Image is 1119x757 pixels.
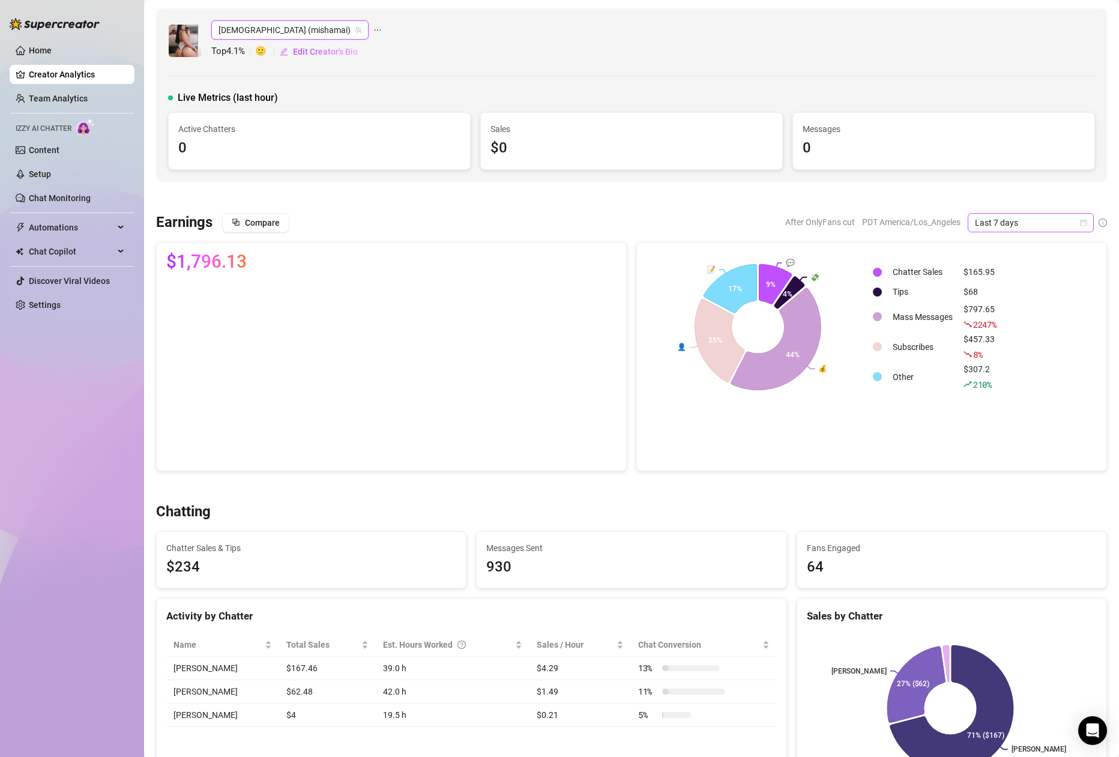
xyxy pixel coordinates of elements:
[178,122,460,136] span: Active Chatters
[786,258,795,267] text: 💬
[173,638,262,651] span: Name
[638,685,657,698] span: 11 %
[529,704,631,727] td: $0.21
[537,638,614,651] span: Sales / Hour
[29,276,110,286] a: Discover Viral Videos
[529,633,631,657] th: Sales / Hour
[16,247,23,256] img: Chat Copilot
[819,364,828,373] text: 💰
[166,633,279,657] th: Name
[166,252,247,271] span: $1,796.13
[486,556,776,579] div: 930
[29,46,52,55] a: Home
[178,91,278,105] span: Live Metrics (last hour)
[16,223,25,232] span: thunderbolt
[888,283,958,301] td: Tips
[166,556,456,579] span: $234
[888,303,958,331] td: Mass Messages
[964,350,972,358] span: fall
[219,21,361,39] span: Mishamai (mishamai)
[811,272,820,281] text: 💸
[29,242,114,261] span: Chat Copilot
[279,680,376,704] td: $62.48
[807,541,1097,555] span: Fans Engaged
[29,218,114,237] span: Automations
[803,122,1085,136] span: Messages
[166,657,279,680] td: [PERSON_NAME]
[293,47,358,56] span: Edit Creator's Bio
[803,137,1085,160] div: 0
[166,680,279,704] td: [PERSON_NAME]
[29,145,59,155] a: Content
[279,704,376,727] td: $4
[973,379,992,390] span: 210 %
[29,94,88,103] a: Team Analytics
[964,303,997,331] div: $797.65
[631,633,777,657] th: Chat Conversion
[638,638,760,651] span: Chat Conversion
[831,667,887,675] text: [PERSON_NAME]
[156,213,213,232] h3: Earnings
[1011,746,1066,754] text: [PERSON_NAME]
[964,285,997,298] div: $68
[376,680,529,704] td: 42.0 h
[29,169,51,179] a: Setup
[376,704,529,727] td: 19.5 h
[279,42,358,61] button: Edit Creator's Bio
[964,363,997,391] div: $307.2
[1099,219,1107,227] span: info-circle
[888,363,958,391] td: Other
[376,657,529,680] td: 39.0 h
[255,44,279,59] span: 🙂
[178,137,460,160] div: 0
[166,541,456,555] span: Chatter Sales & Tips
[29,193,91,203] a: Chat Monitoring
[373,20,382,40] span: ellipsis
[964,320,972,328] span: fall
[807,556,1097,579] div: 64
[1078,716,1107,745] div: Open Intercom Messenger
[211,44,255,59] span: Top 4.1 %
[638,662,657,675] span: 13 %
[29,300,61,310] a: Settings
[169,25,201,57] img: Mishamai
[964,333,997,361] div: $457.33
[245,218,280,228] span: Compare
[286,638,359,651] span: Total Sales
[975,214,1087,232] span: Last 7 days
[16,123,71,134] span: Izzy AI Chatter
[964,380,972,388] span: rise
[529,657,631,680] td: $4.29
[486,541,776,555] span: Messages Sent
[222,213,289,232] button: Compare
[529,680,631,704] td: $1.49
[166,704,279,727] td: [PERSON_NAME]
[490,122,773,136] span: Sales
[964,265,997,279] div: $165.95
[973,349,982,360] span: 8 %
[10,18,100,30] img: logo-BBDzfeDw.svg
[279,657,376,680] td: $167.46
[279,633,376,657] th: Total Sales
[232,218,240,226] span: block
[490,137,773,160] div: $0
[457,638,466,651] span: question-circle
[973,319,997,330] span: 2247 %
[355,26,362,34] span: team
[638,708,657,722] span: 5 %
[76,118,95,136] img: AI Chatter
[785,213,855,231] span: After OnlyFans cut
[888,333,958,361] td: Subscribes
[888,263,958,282] td: Chatter Sales
[166,608,777,624] div: Activity by Chatter
[383,638,513,651] div: Est. Hours Worked
[29,65,125,84] a: Creator Analytics
[156,502,211,522] h3: Chatting
[1080,219,1087,226] span: calendar
[862,213,961,231] span: PDT America/Los_Angeles
[677,342,686,351] text: 👤
[807,608,1097,624] div: Sales by Chatter
[707,265,716,274] text: 📝
[280,47,288,56] span: edit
